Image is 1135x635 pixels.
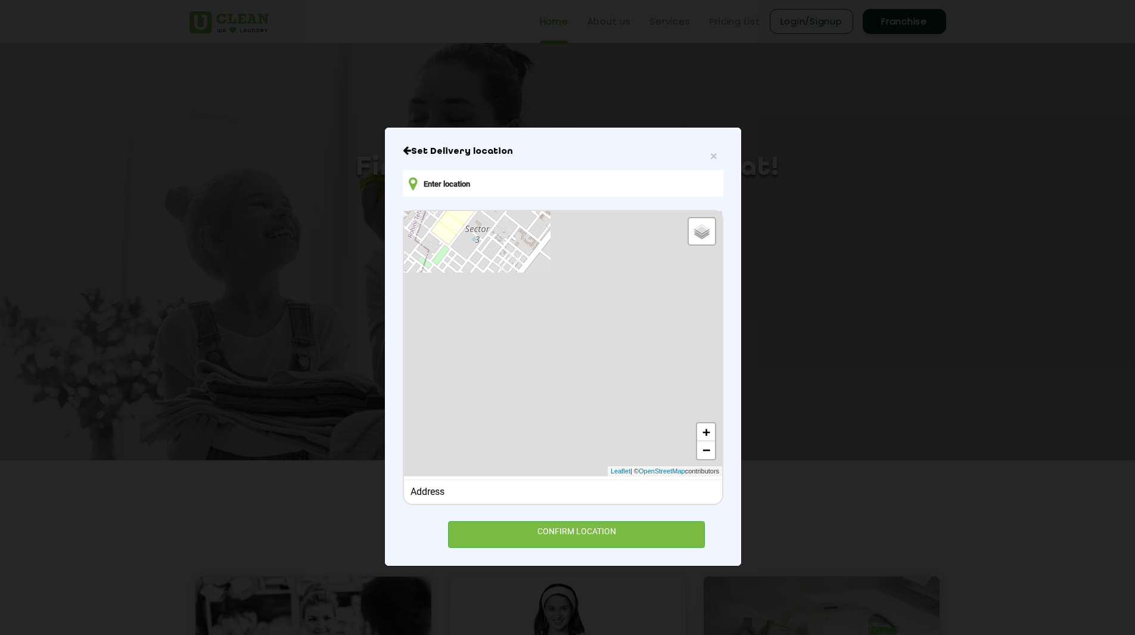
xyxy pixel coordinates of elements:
[608,466,722,476] div: | © contributors
[403,170,723,197] input: Enter location
[710,150,717,162] button: Close
[411,486,716,497] div: Address
[710,149,717,163] span: ×
[611,466,630,476] a: Leaflet
[639,466,685,476] a: OpenStreetMap
[697,423,715,441] a: Zoom in
[448,521,705,548] div: CONFIRM LOCATION
[689,218,715,244] a: Layers
[403,145,723,157] h6: Close
[697,441,715,459] a: Zoom out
